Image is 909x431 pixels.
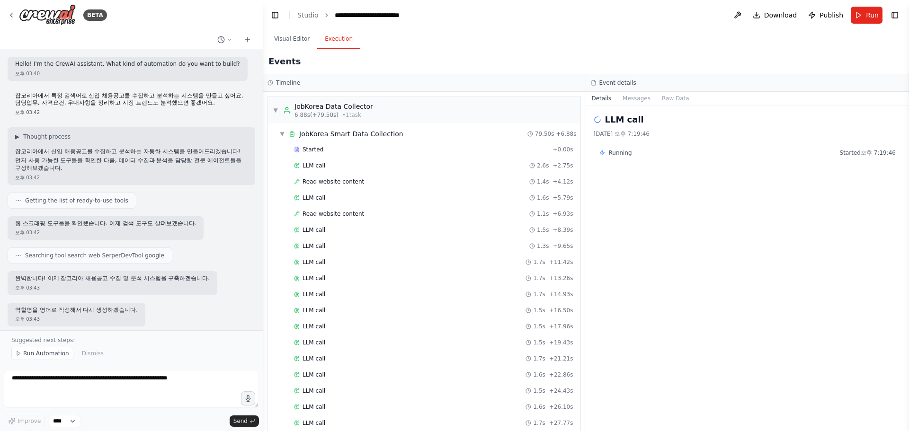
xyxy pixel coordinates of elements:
[279,130,285,138] span: ▼
[820,10,843,20] span: Publish
[549,419,573,427] span: + 27.77s
[549,290,573,298] span: + 14.93s
[594,130,902,138] div: [DATE] 오후 7:19:46
[233,417,248,425] span: Send
[605,113,644,126] h2: LLM call
[15,229,196,236] div: 오후 03:42
[535,130,554,138] span: 79.50s
[15,109,248,116] div: 오후 03:42
[297,11,319,19] a: Studio
[553,178,573,185] span: + 4.12s
[537,178,549,185] span: 1.4s
[549,355,573,362] span: + 21.21s
[82,350,104,357] span: Dismiss
[25,252,164,259] span: Searching tool search web SerperDevTool google
[533,355,545,362] span: 1.7s
[303,258,325,266] span: LLM call
[851,7,882,24] button: Run
[888,9,901,22] button: Show right sidebar
[599,79,636,87] h3: Event details
[19,4,76,26] img: Logo
[553,162,573,169] span: + 2.75s
[214,34,236,45] button: Switch to previous chat
[303,387,325,395] span: LLM call
[303,403,325,411] span: LLM call
[549,371,573,378] span: + 22.86s
[297,10,400,20] nav: breadcrumb
[303,210,364,218] span: Read website content
[549,307,573,314] span: + 16.50s
[537,194,549,202] span: 1.6s
[537,226,549,234] span: 1.5s
[267,29,317,49] button: Visual Editor
[299,129,403,139] div: JobKorea Smart Data Collection
[553,242,573,250] span: + 9.65s
[25,197,128,204] span: Getting the list of ready-to-use tools
[586,92,617,105] button: Details
[533,419,545,427] span: 1.7s
[303,371,325,378] span: LLM call
[303,226,325,234] span: LLM call
[230,415,259,427] button: Send
[15,174,248,181] div: 오후 03:42
[241,391,255,405] button: Click to speak your automation idea
[764,10,797,20] span: Download
[533,290,545,298] span: 1.7s
[749,7,801,24] button: Download
[276,79,300,87] h3: Timeline
[533,307,545,314] span: 1.5s
[18,417,41,425] span: Improve
[553,210,573,218] span: + 6.93s
[533,387,545,395] span: 1.5s
[303,323,325,330] span: LLM call
[15,275,210,282] p: 완벽합니다! 이제 잡코리아 채용공고 수집 및 분석 시스템을 구축하겠습니다.
[15,133,19,141] span: ▶
[15,133,71,141] button: ▶Thought process
[303,162,325,169] span: LLM call
[549,403,573,411] span: + 26.10s
[15,316,138,323] div: 오후 03:43
[533,274,545,282] span: 1.7s
[342,111,361,119] span: • 1 task
[840,149,896,157] span: Started 오후 7:19:46
[866,10,879,20] span: Run
[15,220,196,228] p: 웹 스크래핑 도구들을 확인했습니다. 이제 검색 도구도 살펴보겠습니다.
[537,162,549,169] span: 2.6s
[23,350,69,357] span: Run Automation
[549,274,573,282] span: + 13.26s
[303,307,325,314] span: LLM call
[804,7,847,24] button: Publish
[656,92,695,105] button: Raw Data
[553,194,573,202] span: + 5.79s
[83,9,107,21] div: BETA
[15,157,248,172] p: 먼저 사용 가능한 도구들을 확인한 다음, 데이터 수집과 분석을 담당할 전문 에이전트들을 구성해보겠습니다.
[303,194,325,202] span: LLM call
[11,336,251,344] p: Suggested next steps:
[549,339,573,346] span: + 19.43s
[303,290,325,298] span: LLM call
[533,323,545,330] span: 1.5s
[273,106,278,114] span: ▼
[240,34,255,45] button: Start a new chat
[549,323,573,330] span: + 17.96s
[294,102,373,111] div: JobKorea Data Collector
[537,242,549,250] span: 1.3s
[15,148,248,156] p: 잡코리아에서 신입 채용공고를 수집하고 분석하는 자동화 시스템을 만들어드리겠습니다!
[553,226,573,234] span: + 8.39s
[15,284,210,291] div: 오후 03:43
[303,274,325,282] span: LLM call
[533,403,545,411] span: 1.6s
[303,419,325,427] span: LLM call
[617,92,656,105] button: Messages
[533,258,545,266] span: 1.7s
[15,92,248,107] p: 잡코리아에서 특정 검색어로 신입 채용공고를 수집하고 분석하는 시스템을 만들고 싶어요. 담당업무, 자격요건, 우대사항을 정리하고 시장 트렌드도 분석했으면 좋겠어요.
[77,347,108,360] button: Dismiss
[303,339,325,346] span: LLM call
[609,149,632,157] span: Running
[15,307,138,314] p: 역할명을 영어로 작성해서 다시 생성하겠습니다.
[303,242,325,250] span: LLM call
[303,355,325,362] span: LLM call
[303,146,323,153] span: Started
[15,61,240,68] p: Hello! I'm the CrewAI assistant. What kind of automation do you want to build?
[294,111,339,119] span: 6.88s (+79.50s)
